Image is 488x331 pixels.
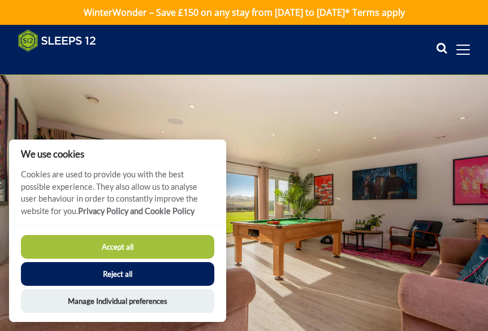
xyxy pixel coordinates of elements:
p: Cookies are used to provide you with the best possible experience. They also allow us to analyse ... [9,168,226,225]
a: Privacy Policy and Cookie Policy [78,206,195,216]
h2: We use cookies [9,149,226,159]
button: Manage Individual preferences [21,289,214,313]
button: Reject all [21,262,214,286]
iframe: Customer reviews powered by Trustpilot [12,59,131,68]
button: Accept all [21,235,214,259]
img: Sleeps 12 [18,29,96,52]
